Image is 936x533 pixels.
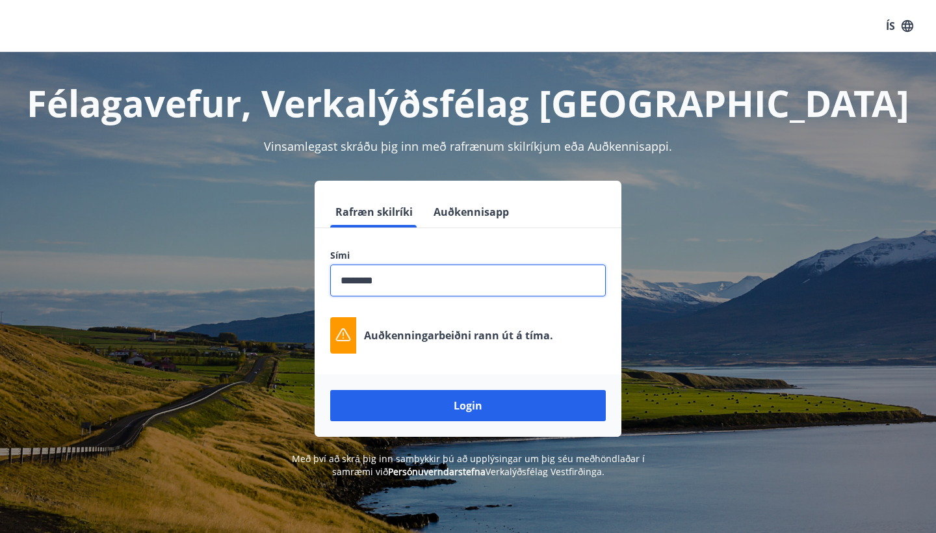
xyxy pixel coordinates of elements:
button: Login [330,390,606,421]
span: Vinsamlegast skráðu þig inn með rafrænum skilríkjum eða Auðkennisappi. [264,138,672,154]
button: Auðkennisapp [428,196,514,227]
h1: Félagavefur, Verkalýðsfélag [GEOGRAPHIC_DATA] [16,78,920,127]
span: Með því að skrá þig inn samþykkir þú að upplýsingar um þig séu meðhöndlaðar í samræmi við Verkalý... [292,452,645,478]
a: Persónuverndarstefna [388,465,486,478]
button: Rafræn skilríki [330,196,418,227]
button: ÍS [879,14,920,38]
p: Auðkenningarbeiðni rann út á tíma. [364,328,553,343]
label: Sími [330,249,606,262]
